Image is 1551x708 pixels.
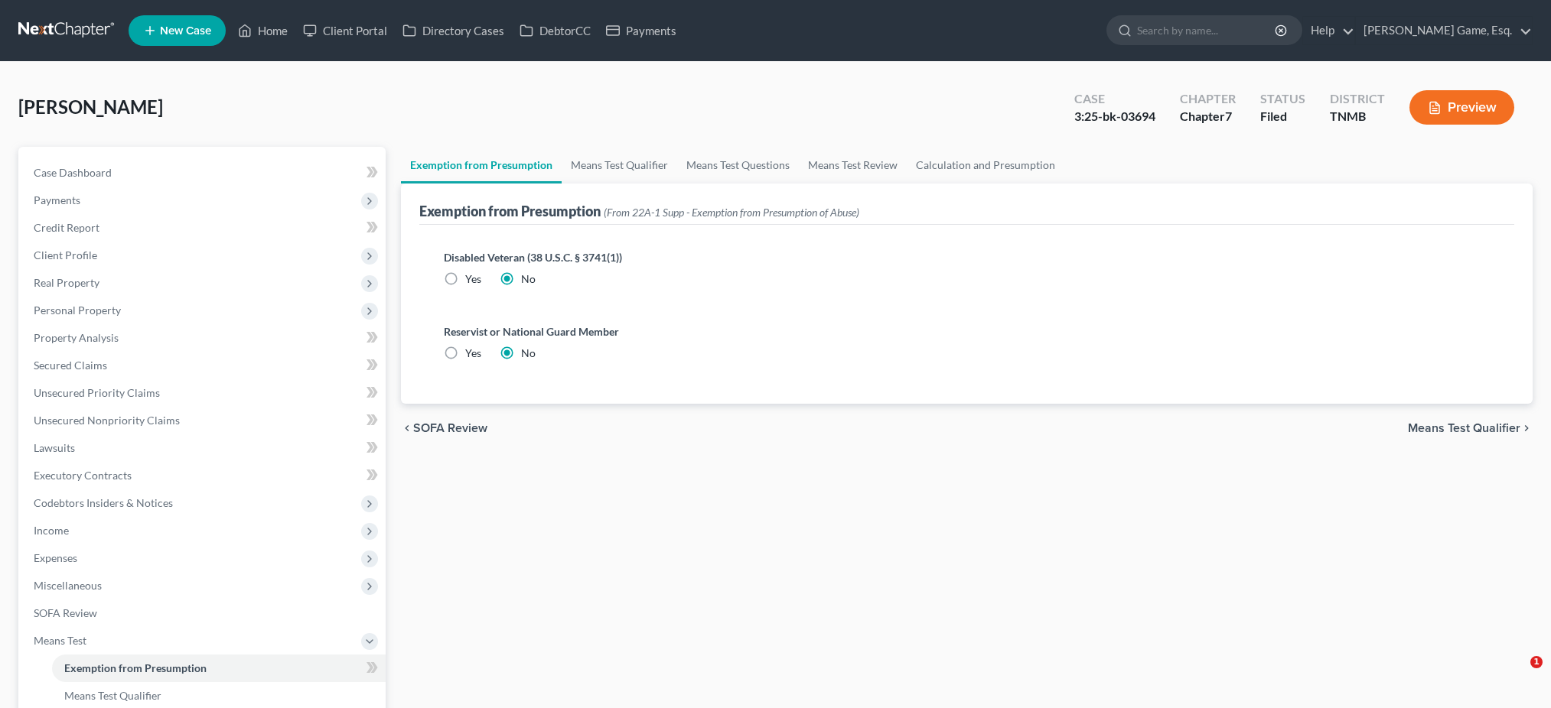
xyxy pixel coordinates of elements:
[21,324,386,352] a: Property Analysis
[598,17,684,44] a: Payments
[1260,90,1305,108] div: Status
[562,147,677,183] a: Means Test Qualifier
[1225,109,1232,123] span: 7
[1137,16,1277,44] input: Search by name...
[34,331,119,344] span: Property Analysis
[21,407,386,434] a: Unsecured Nonpriority Claims
[1260,108,1305,125] div: Filed
[34,304,121,317] span: Personal Property
[512,17,598,44] a: DebtorCC
[1180,108,1236,125] div: Chapter
[64,689,161,702] span: Means Test Qualifier
[799,147,907,183] a: Means Test Review
[34,496,173,509] span: Codebtors Insiders & Notices
[34,193,80,206] span: Payments
[401,147,562,183] a: Exemption from Presumption
[1330,108,1385,125] div: TNMB
[52,654,386,682] a: Exemption from Presumption
[34,248,97,261] span: Client Profile
[64,661,207,674] span: Exemption from Presumption
[21,379,386,407] a: Unsecured Priority Claims
[34,166,112,179] span: Case Dashboard
[160,25,211,37] span: New Case
[1074,90,1155,108] div: Case
[677,147,799,183] a: Means Test Questions
[21,462,386,489] a: Executory Contracts
[34,441,75,454] span: Lawsuits
[1356,17,1532,44] a: [PERSON_NAME] Game, Esq.
[1499,656,1536,693] iframe: Intercom live chat
[34,276,99,289] span: Real Property
[907,147,1064,183] a: Calculation and Presumption
[521,272,536,285] span: No
[1520,422,1533,434] i: chevron_right
[21,599,386,627] a: SOFA Review
[465,346,481,359] span: Yes
[444,249,1490,265] label: Disabled Veteran (38 U.S.C. § 3741(1))
[21,352,386,379] a: Secured Claims
[295,17,395,44] a: Client Portal
[34,414,180,427] span: Unsecured Nonpriority Claims
[413,422,487,434] span: SOFA Review
[34,359,107,372] span: Secured Claims
[34,579,102,592] span: Miscellaneous
[521,346,536,359] span: No
[1408,422,1533,434] button: Means Test Qualifier chevron_right
[34,469,132,482] span: Executory Contracts
[34,524,69,537] span: Income
[1408,422,1520,434] span: Means Test Qualifier
[34,551,77,564] span: Expenses
[401,422,487,434] button: chevron_left SOFA Review
[444,323,1490,339] label: Reservist or National Guard Member
[1303,17,1354,44] a: Help
[34,386,160,399] span: Unsecured Priority Claims
[1330,90,1385,108] div: District
[18,96,163,118] span: [PERSON_NAME]
[21,434,386,462] a: Lawsuits
[21,214,386,242] a: Credit Report
[401,422,413,434] i: chevron_left
[419,202,859,220] div: Exemption from Presumption
[34,634,86,647] span: Means Test
[34,606,97,619] span: SOFA Review
[1180,90,1236,108] div: Chapter
[604,206,859,219] span: (From 22A-1 Supp - Exemption from Presumption of Abuse)
[230,17,295,44] a: Home
[1409,90,1514,125] button: Preview
[34,221,99,234] span: Credit Report
[395,17,512,44] a: Directory Cases
[1530,656,1543,668] span: 1
[465,272,481,285] span: Yes
[1074,108,1155,125] div: 3:25-bk-03694
[21,159,386,187] a: Case Dashboard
